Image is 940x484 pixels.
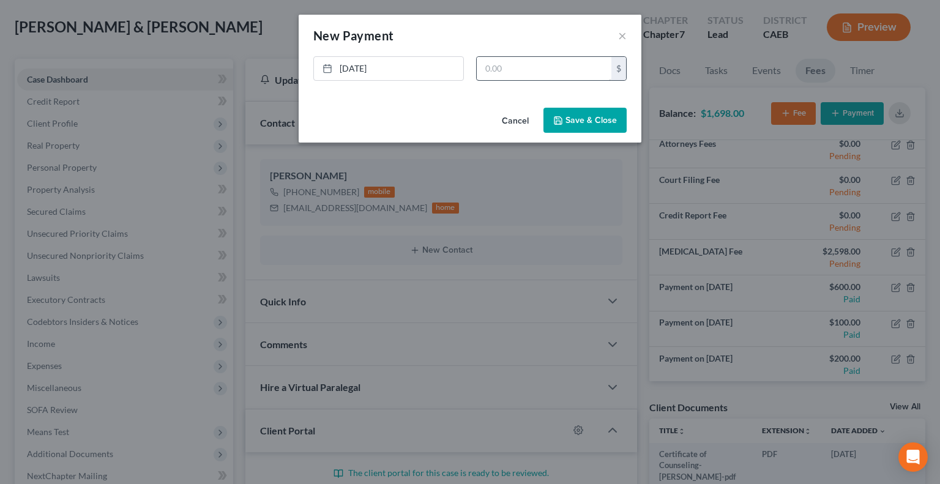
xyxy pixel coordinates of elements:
[313,28,394,43] span: New Payment
[477,57,611,80] input: 0.00
[898,442,928,472] div: Open Intercom Messenger
[543,108,627,133] button: Save & Close
[611,57,626,80] div: $
[618,28,627,43] button: ×
[314,57,463,80] a: [DATE]
[492,109,539,133] button: Cancel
